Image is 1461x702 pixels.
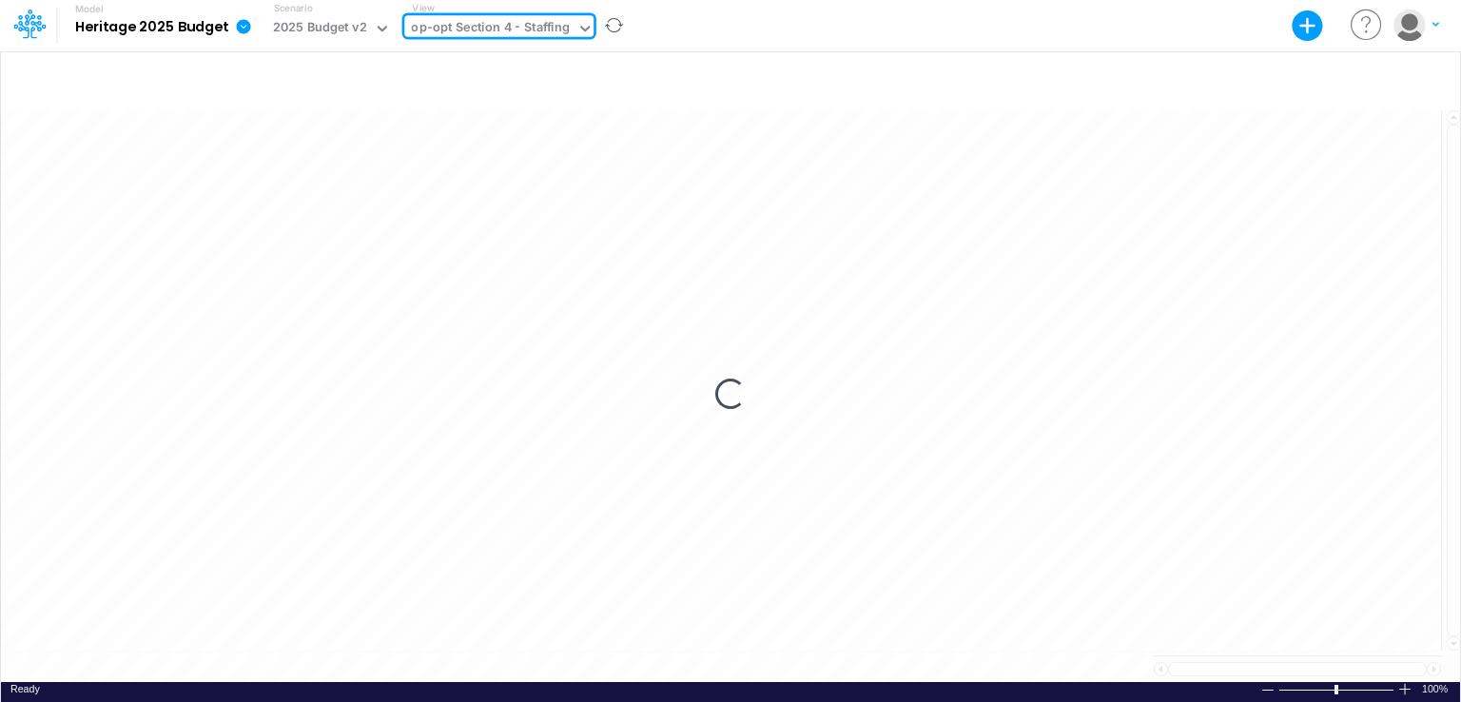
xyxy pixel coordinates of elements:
[1422,682,1451,696] span: 100%
[274,1,313,15] label: Scenario
[75,4,104,15] label: Model
[1422,682,1451,696] div: Zoom level
[273,18,367,40] div: 2025 Budget v2
[75,19,228,36] b: Heritage 2025 Budget
[1334,685,1338,694] div: Zoom
[1260,683,1276,697] div: Zoom Out
[412,1,434,15] label: View
[10,682,40,696] div: In Ready mode
[1397,682,1412,696] div: Zoom In
[1278,682,1397,696] div: Zoom
[411,18,570,40] div: op-opt Section 4 - Staffing
[10,683,40,694] span: Ready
